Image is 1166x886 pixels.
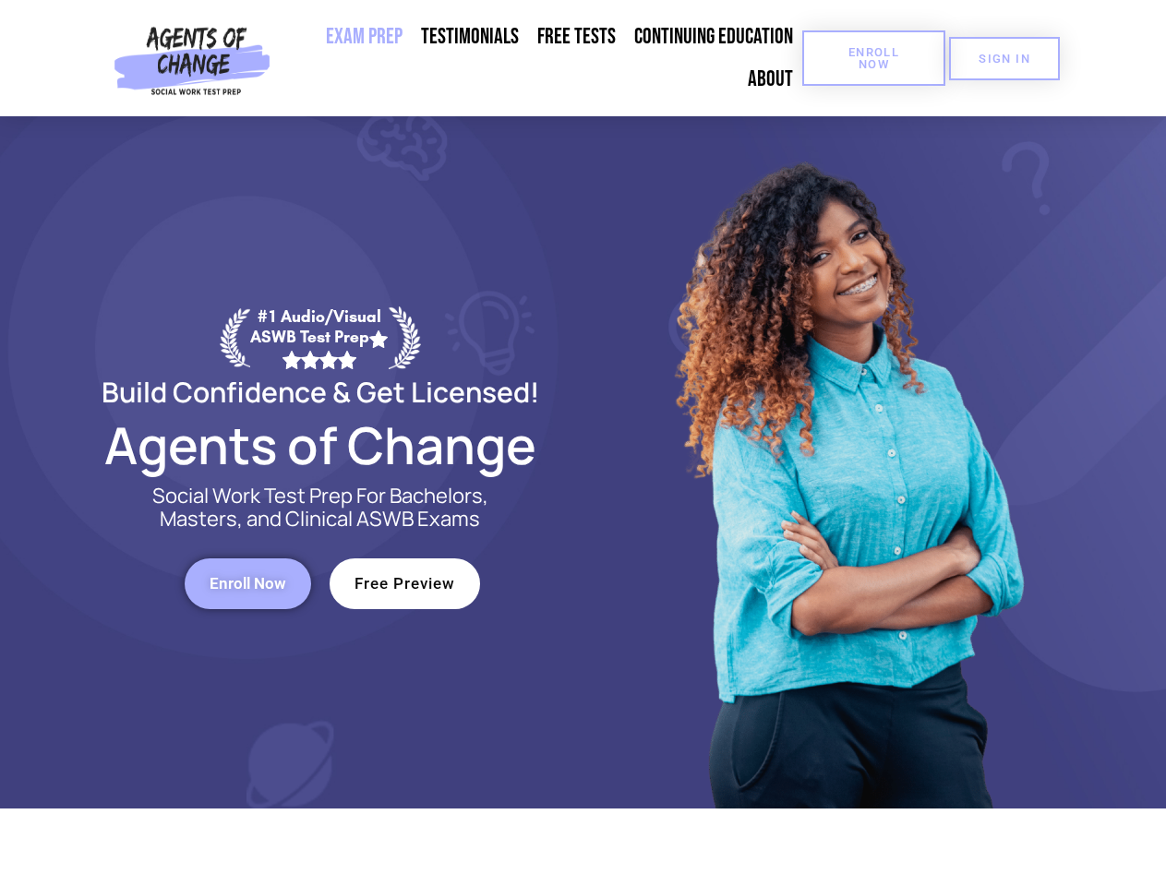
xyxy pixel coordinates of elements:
div: #1 Audio/Visual ASWB Test Prep [250,306,389,368]
p: Social Work Test Prep For Bachelors, Masters, and Clinical ASWB Exams [131,485,510,531]
a: Continuing Education [625,16,802,58]
a: Free Preview [330,558,480,609]
span: Free Preview [355,576,455,592]
span: Enroll Now [210,576,286,592]
a: Testimonials [412,16,528,58]
span: SIGN IN [979,53,1030,65]
a: Enroll Now [185,558,311,609]
span: Enroll Now [832,46,916,70]
h2: Agents of Change [57,424,583,466]
a: About [739,58,802,101]
a: Enroll Now [802,30,945,86]
a: Free Tests [528,16,625,58]
a: Exam Prep [317,16,412,58]
h2: Build Confidence & Get Licensed! [57,378,583,405]
a: SIGN IN [949,37,1060,80]
img: Website Image 1 (1) [662,116,1031,808]
nav: Menu [278,16,802,101]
